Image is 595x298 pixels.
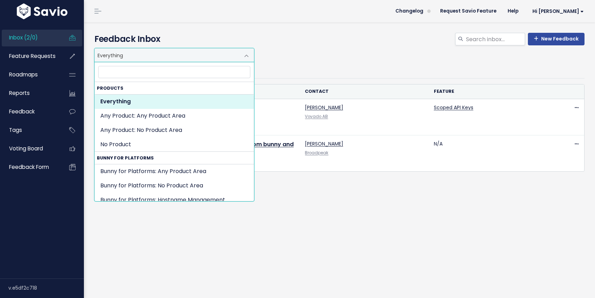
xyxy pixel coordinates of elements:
a: [PERSON_NAME] [305,104,343,111]
strong: Products [95,82,254,94]
a: Hi [PERSON_NAME] [524,6,589,17]
ul: Filter feature requests [94,62,585,79]
td: N/A [430,135,558,172]
span: Reports [9,89,30,97]
input: Search inbox... [465,33,525,45]
a: Inbox (2/0) [2,30,58,46]
a: Voyado AB [305,114,328,119]
span: Feedback form [9,163,49,171]
a: New Feedback [528,33,585,45]
span: Voting Board [9,145,43,152]
li: Bunny for Platforms: Any Product Area [95,164,254,179]
h4: Feedback Inbox [94,33,585,45]
span: Inbox (2/0) [9,34,38,41]
span: Roadmaps [9,71,38,78]
a: Reports [2,85,58,101]
span: Tags [9,126,22,134]
a: [PERSON_NAME] [305,140,343,147]
span: Changelog [395,9,423,14]
a: Roadmaps [2,67,58,83]
li: Everything [95,95,254,109]
span: Hi [PERSON_NAME] [532,9,584,14]
span: Everything [94,48,254,62]
a: Feedback form [2,159,58,175]
a: Voting Board [2,141,58,157]
img: logo-white.9d6f32f41409.svg [15,3,69,19]
th: Feature [430,84,558,99]
div: v.e5df2c718 [8,279,84,297]
li: Bunny for Platforms: Hostname Management [95,193,254,207]
li: Any Product: No Product Area [95,123,254,137]
a: Feedback [2,104,58,120]
a: Request Savio Feature [435,6,502,16]
span: Feature Requests [9,52,56,60]
strong: Bunny for Platforms [95,152,254,164]
a: Scoped API Keys [434,104,473,111]
li: Bunny for Platforms [95,152,254,250]
th: Contact [301,84,429,99]
li: Products [95,82,254,152]
a: Help [502,6,524,16]
a: Tags [2,122,58,138]
li: No Product [95,137,254,152]
span: Feedback [9,108,35,115]
li: Bunny for Platforms: No Product Area [95,179,254,193]
li: Any Product: Any Product Area [95,109,254,123]
span: Everything [95,49,240,62]
a: Feature Requests [2,48,58,64]
a: Broadpeak [305,150,328,156]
